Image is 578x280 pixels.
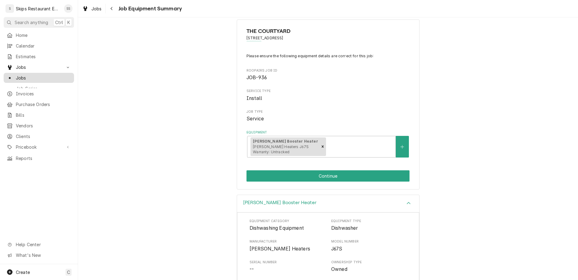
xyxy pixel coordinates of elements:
a: Go to What's New [4,250,74,260]
span: Pricebook [16,144,62,150]
div: Ownership Type [331,260,407,273]
span: Dishwasher [331,225,358,231]
a: Calendar [4,41,74,51]
span: Address [246,35,410,41]
a: Home [4,30,74,40]
span: Owned [331,266,347,272]
span: Install [246,95,262,101]
span: Serial Number [250,260,325,265]
span: Home [16,32,71,38]
span: Jobs [91,5,102,12]
span: Job Equipment Summary [117,5,182,13]
span: Serial Number [250,266,325,273]
div: Accordion Header [237,195,419,212]
span: J67S [331,246,342,252]
a: Reports [4,153,74,163]
a: Go to Jobs [4,62,74,72]
span: Manufacturer [250,245,325,253]
span: Equipment Type [331,225,407,232]
button: Create New Equipment [396,136,409,158]
a: Go to Pricebook [4,142,74,152]
span: Service [246,116,264,122]
span: Equipment Category [250,225,325,232]
div: Job Equipment Summary Form [237,19,420,190]
div: Equipment Type [331,219,407,232]
span: [PERSON_NAME] Heaters [250,246,310,252]
span: What's New [16,252,70,258]
span: Calendar [16,43,71,49]
svg: Create New Equipment [400,145,404,149]
a: Clients [4,131,74,141]
span: Ownership Type [331,260,407,265]
span: Help Center [16,241,70,248]
div: Remove [object Object] [319,137,326,156]
a: Jobs [4,73,74,83]
div: Manufacturer [250,239,325,252]
span: Equipment Category [250,219,325,224]
span: Job Type [246,109,410,114]
span: Create [16,270,30,275]
span: Model Number [331,245,407,253]
span: Invoices [16,90,71,97]
span: Equipment Type [331,219,407,224]
a: Invoices [4,89,74,99]
div: Equipment Category [250,219,325,232]
span: Jobs [16,75,71,81]
div: Service Type [246,89,410,102]
div: Button Group Row [246,170,410,182]
button: Navigate back [107,4,117,13]
span: Job Series [16,85,71,92]
a: Purchase Orders [4,99,74,109]
div: Shan Skipper's Avatar [64,4,73,13]
span: Manufacturer [250,239,325,244]
div: Model Number [331,239,407,252]
span: Dishwashing Equipment [250,225,304,231]
div: Client Information [246,27,410,46]
div: Button Group [246,170,410,182]
div: S [5,4,14,13]
p: Please ensure the following equipment details are correct for this job: [246,53,410,59]
span: Service Type [246,95,410,102]
div: Job Equipment Summary [246,53,410,158]
div: Serial Number [250,260,325,273]
span: Purchase Orders [16,101,71,108]
a: Job Series [4,83,74,94]
span: Clients [16,133,71,140]
h3: [PERSON_NAME] Booster Heater [243,200,317,206]
a: Estimates [4,51,74,62]
span: C [67,269,70,275]
button: Continue [246,170,410,182]
span: K [67,19,70,26]
span: Roopairs Job ID [246,68,410,73]
a: Jobs [80,4,104,14]
span: Roopairs Job ID [246,74,410,81]
div: Skips Restaurant Equipment [16,5,61,12]
span: Vendors [16,122,71,129]
span: Ownership Type [331,266,407,273]
strong: [PERSON_NAME] Booster Heater [253,139,318,144]
a: Bills [4,110,74,120]
div: Roopairs Job ID [246,68,410,81]
a: Vendors [4,121,74,131]
button: Search anythingCtrlK [4,17,74,28]
span: Name [246,27,410,35]
label: Equipment [246,130,410,135]
div: SS [64,4,73,13]
span: Bills [16,112,71,118]
span: -- [250,266,254,272]
div: Job Type [246,109,410,122]
span: Job Type [246,115,410,122]
span: Model Number [331,239,407,244]
span: Ctrl [55,19,63,26]
button: Accordion Details Expand Trigger [237,195,419,212]
span: JOB-936 [246,75,267,80]
div: Equipment [246,130,410,158]
span: Jobs [16,64,62,70]
a: Go to Help Center [4,239,74,250]
span: [PERSON_NAME] Heaters J67S Warranty: Untracked [253,144,309,154]
span: Service Type [246,89,410,94]
span: Reports [16,155,71,161]
span: Search anything [15,19,48,26]
span: Estimates [16,53,71,60]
